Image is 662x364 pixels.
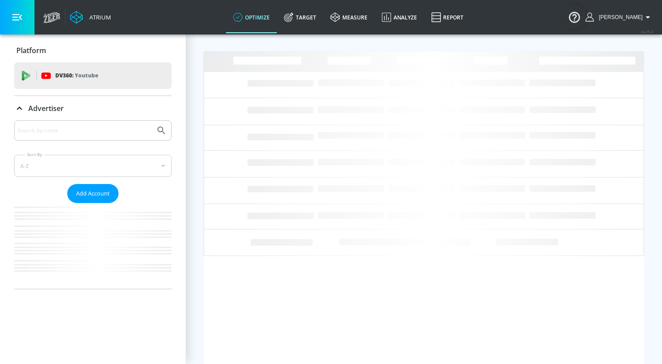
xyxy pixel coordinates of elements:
[585,12,653,23] button: [PERSON_NAME]
[28,103,64,113] p: Advertiser
[67,184,119,203] button: Add Account
[14,120,172,289] div: Advertiser
[14,203,172,289] nav: list of Advertiser
[641,29,653,34] span: v 4.25.4
[18,125,152,136] input: Search by name
[595,14,643,20] span: login as: ana.lopez@zefr.com
[14,155,172,177] div: A-Z
[75,71,98,80] p: Youtube
[14,96,172,121] div: Advertiser
[16,46,46,55] p: Platform
[55,71,98,80] p: DV360:
[14,38,172,63] div: Platform
[424,1,471,33] a: Report
[14,62,172,89] div: DV360: Youtube
[277,1,323,33] a: Target
[25,152,44,157] label: Sort By
[375,1,424,33] a: Analyze
[562,4,587,29] button: Open Resource Center
[76,188,110,199] span: Add Account
[70,11,111,24] a: Atrium
[86,13,111,21] div: Atrium
[323,1,375,33] a: measure
[226,1,277,33] a: optimize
